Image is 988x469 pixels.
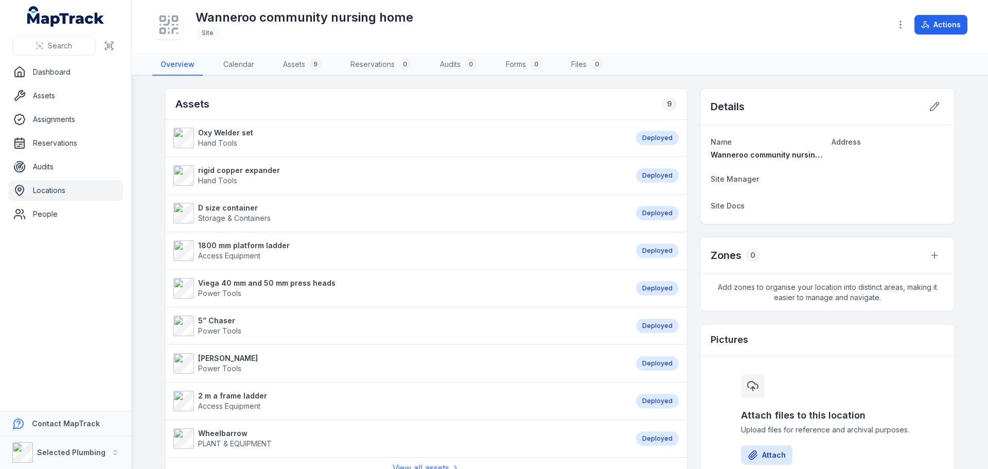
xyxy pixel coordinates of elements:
[8,180,123,201] a: Locations
[198,391,267,401] strong: 2 m a frame ladder
[198,353,258,363] strong: [PERSON_NAME]
[198,240,290,251] strong: 1800 mm platform ladder
[711,150,842,159] span: Wanneroo community nursing home
[711,333,748,347] h3: Pictures
[662,97,677,111] div: 9
[465,58,477,71] div: 0
[32,419,100,428] strong: Contact MapTrack
[636,244,679,258] div: Deployed
[198,364,241,373] span: Power Tools
[12,36,95,56] button: Search
[711,137,732,146] span: Name
[27,6,104,27] a: MapTrack
[198,203,271,213] strong: D size container
[275,54,330,76] a: Assets9
[636,356,679,371] div: Deployed
[173,203,626,223] a: D size containerStorage & Containers
[530,58,542,71] div: 0
[173,316,626,336] a: 5” ChaserPower Tools
[636,168,679,183] div: Deployed
[198,165,280,176] strong: rigid copper expander
[198,428,272,439] strong: Wheelbarrow
[198,402,260,410] span: Access Equipment
[198,278,336,288] strong: Viega 40 mm and 50 mm press heads
[636,281,679,296] div: Deployed
[198,439,272,448] span: PLANT & EQUIPMENT
[198,138,237,147] span: Hand Tools
[173,165,626,186] a: rigid copper expanderHand Tools
[636,131,679,145] div: Deployed
[8,109,123,130] a: Assignments
[8,85,123,106] a: Assets
[914,15,967,34] button: Actions
[636,319,679,333] div: Deployed
[399,58,411,71] div: 0
[173,278,626,299] a: Viega 40 mm and 50 mm press headsPower Tools
[342,54,419,76] a: Reservations0
[173,391,626,411] a: 2 m a frame ladderAccess Equipment
[198,128,253,138] strong: Oxy Welder set
[8,204,123,224] a: People
[173,353,626,374] a: [PERSON_NAME]Power Tools
[741,445,792,465] button: Attach
[173,240,626,261] a: 1800 mm platform ladderAccess Equipment
[173,128,626,148] a: Oxy Welder setHand Tools
[636,431,679,446] div: Deployed
[198,316,241,326] strong: 5” Chaser
[198,214,271,222] span: Storage & Containers
[432,54,485,76] a: Audits0
[711,175,759,183] span: Site Manager
[196,9,413,26] h1: Wanneroo community nursing home
[832,137,861,146] span: Address
[198,326,241,335] span: Power Tools
[700,274,955,311] span: Add zones to organise your location into distinct areas, making it easier to manage and navigate.
[48,41,72,51] span: Search
[636,206,679,220] div: Deployed
[198,251,260,260] span: Access Equipment
[711,99,745,114] h2: Details
[563,54,611,76] a: Files0
[741,425,914,435] span: Upload files for reference and archival purposes.
[498,54,551,76] a: Forms0
[591,58,603,71] div: 0
[215,54,262,76] a: Calendar
[711,248,742,263] h2: Zones
[196,26,220,40] div: Site
[8,62,123,82] a: Dashboard
[173,428,626,449] a: WheelbarrowPLANT & EQUIPMENT
[746,248,760,263] div: 0
[175,97,209,111] h2: Assets
[198,289,241,298] span: Power Tools
[8,157,123,177] a: Audits
[8,133,123,153] a: Reservations
[198,176,237,185] span: Hand Tools
[152,54,203,76] a: Overview
[741,408,914,423] h3: Attach files to this location
[636,394,679,408] div: Deployed
[309,58,322,71] div: 9
[711,201,745,210] span: Site Docs
[37,448,105,457] strong: Selected Plumbing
